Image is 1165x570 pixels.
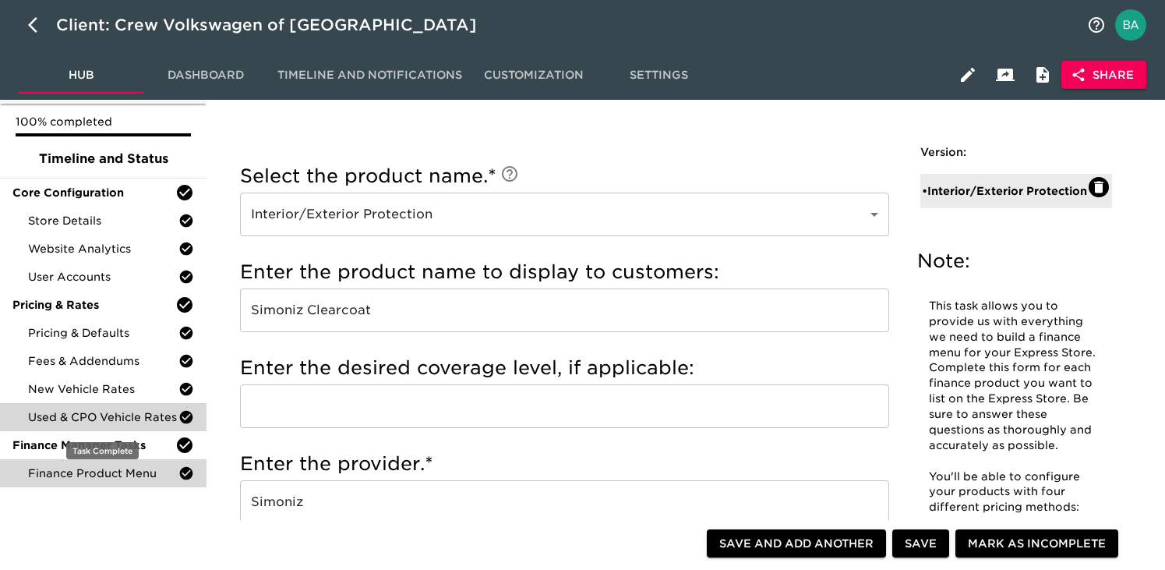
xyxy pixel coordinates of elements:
span: Dashboard [153,65,259,85]
span: Hub [28,65,134,85]
span: Customization [481,65,587,85]
span: Mark as Incomplete [968,534,1106,554]
span: Save and Add Another [719,534,874,554]
button: Edit Hub [949,56,987,94]
h5: Enter the product name to display to customers: [240,260,889,285]
span: Website Analytics [28,241,178,257]
button: Delete: Interior/Exterior Protection [1089,177,1109,197]
div: Interior/Exterior Protection [240,193,889,236]
span: User Accounts [28,269,178,285]
button: Client View [987,56,1024,94]
span: Core Configuration [12,185,175,200]
h5: Enter the desired coverage level, if applicable: [240,356,889,381]
h5: Enter the provider. [240,451,889,476]
h5: Note: [917,249,1115,274]
button: notifications [1078,6,1115,44]
span: New Vehicle Rates [28,381,178,397]
button: Save and Add Another [707,529,886,558]
div: •Interior/Exterior Protection [920,174,1112,208]
h5: Select the product name. [240,164,889,189]
span: Save [905,534,937,554]
button: Mark as Incomplete [955,529,1118,558]
div: • Interior/Exterior Protection [922,183,1089,199]
span: Share [1074,65,1134,85]
button: Save [892,529,949,558]
p: You'll be able to configure your products with four different pricing methods: [929,469,1103,516]
input: Example: SafeGuard, EasyCare, JM&A [240,480,889,524]
span: Timeline and Notifications [277,65,462,85]
span: Pricing & Defaults [28,325,178,341]
img: Profile [1115,9,1146,41]
button: Share [1061,61,1146,90]
h6: Version: [920,144,1112,161]
span: Pricing & Rates [12,297,175,313]
p: 100% completed [16,114,191,129]
span: Finance Product Menu [28,466,178,481]
div: Client: Crew Volkswagen of [GEOGRAPHIC_DATA] [56,12,499,37]
p: This task allows you to provide us with everything we need to build a finance menu for your Expre... [929,299,1103,454]
span: Used & CPO Vehicle Rates [28,409,178,425]
span: Finance Manager Tasks [12,437,175,453]
span: Store Details [28,213,178,228]
button: Internal Notes and Comments [1024,56,1061,94]
span: Timeline and Status [12,150,194,168]
span: Fees & Addendums [28,353,178,369]
span: Settings [605,65,711,85]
